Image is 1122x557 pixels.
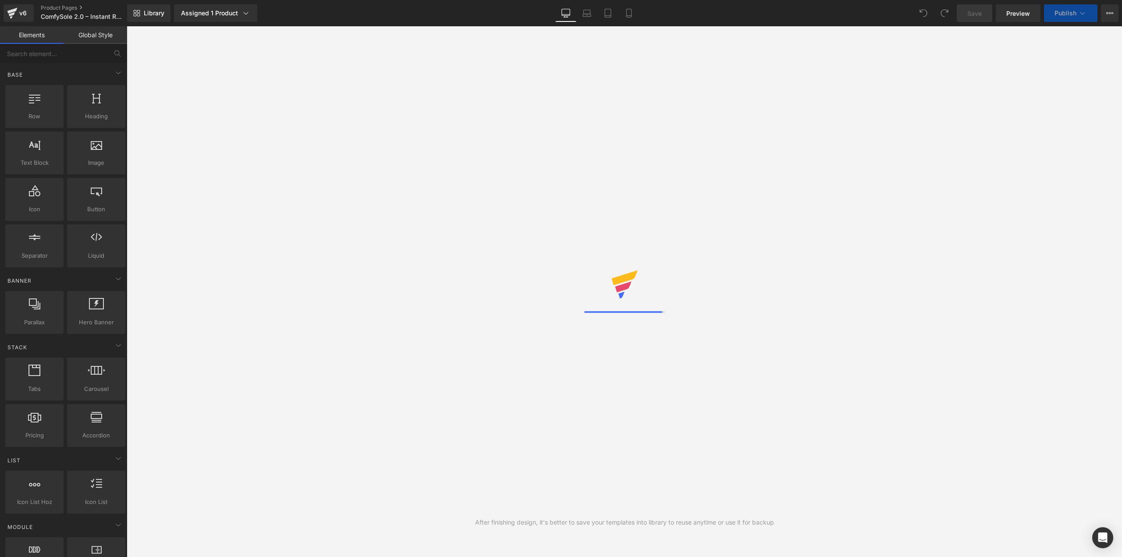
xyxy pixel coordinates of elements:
[41,4,142,11] a: Product Pages
[555,4,576,22] a: Desktop
[1044,4,1097,22] button: Publish
[70,112,123,121] span: Heading
[7,277,32,285] span: Banner
[475,518,774,527] div: After finishing design, it's better to save your templates into library to reuse anytime or use i...
[70,384,123,394] span: Carousel
[8,431,61,440] span: Pricing
[70,251,123,260] span: Liquid
[127,4,170,22] a: New Library
[915,4,932,22] button: Undo
[1006,9,1030,18] span: Preview
[7,71,24,79] span: Base
[70,205,123,214] span: Button
[70,431,123,440] span: Accordion
[8,112,61,121] span: Row
[8,497,61,507] span: Icon List Hoz
[597,4,618,22] a: Tablet
[7,456,21,465] span: List
[1101,4,1118,22] button: More
[936,4,953,22] button: Redo
[8,158,61,167] span: Text Block
[70,158,123,167] span: Image
[8,205,61,214] span: Icon
[8,384,61,394] span: Tabs
[41,13,125,20] span: ComfySole 2.0 – Instant Relief from [MEDICAL_DATA] Pain
[7,523,34,531] span: Module
[64,26,127,44] a: Global Style
[18,7,28,19] div: v6
[1055,10,1076,17] span: Publish
[8,318,61,327] span: Parallax
[4,4,34,22] a: v6
[967,9,982,18] span: Save
[181,9,250,18] div: Assigned 1 Product
[996,4,1040,22] a: Preview
[1092,527,1113,548] div: Open Intercom Messenger
[618,4,639,22] a: Mobile
[144,9,164,17] span: Library
[70,497,123,507] span: Icon List
[70,318,123,327] span: Hero Banner
[576,4,597,22] a: Laptop
[8,251,61,260] span: Separator
[7,343,28,351] span: Stack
